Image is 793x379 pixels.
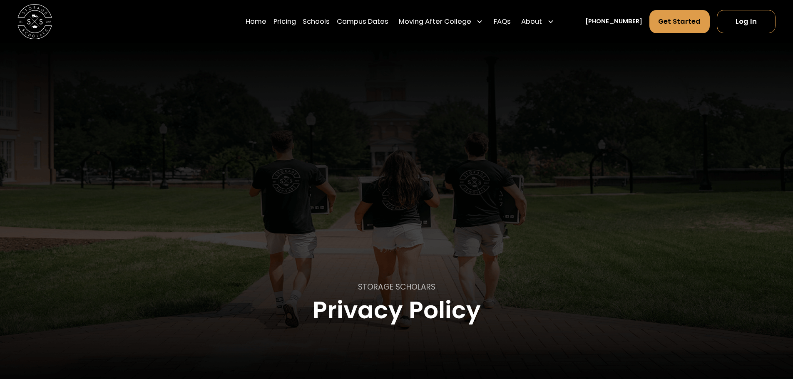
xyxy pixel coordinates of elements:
h1: Privacy Policy [313,297,481,323]
a: Pricing [273,10,296,34]
img: Storage Scholars main logo [17,4,52,39]
a: Get Started [649,10,710,33]
a: [PHONE_NUMBER] [585,17,642,26]
a: Schools [303,10,330,34]
a: Home [246,10,266,34]
a: home [17,4,52,39]
div: About [518,10,558,34]
a: Campus Dates [337,10,388,34]
div: Moving After College [395,10,487,34]
p: STORAGE SCHOLARS [358,281,435,293]
a: FAQs [494,10,511,34]
div: Moving After College [399,17,471,27]
a: Log In [717,10,776,33]
div: About [521,17,542,27]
